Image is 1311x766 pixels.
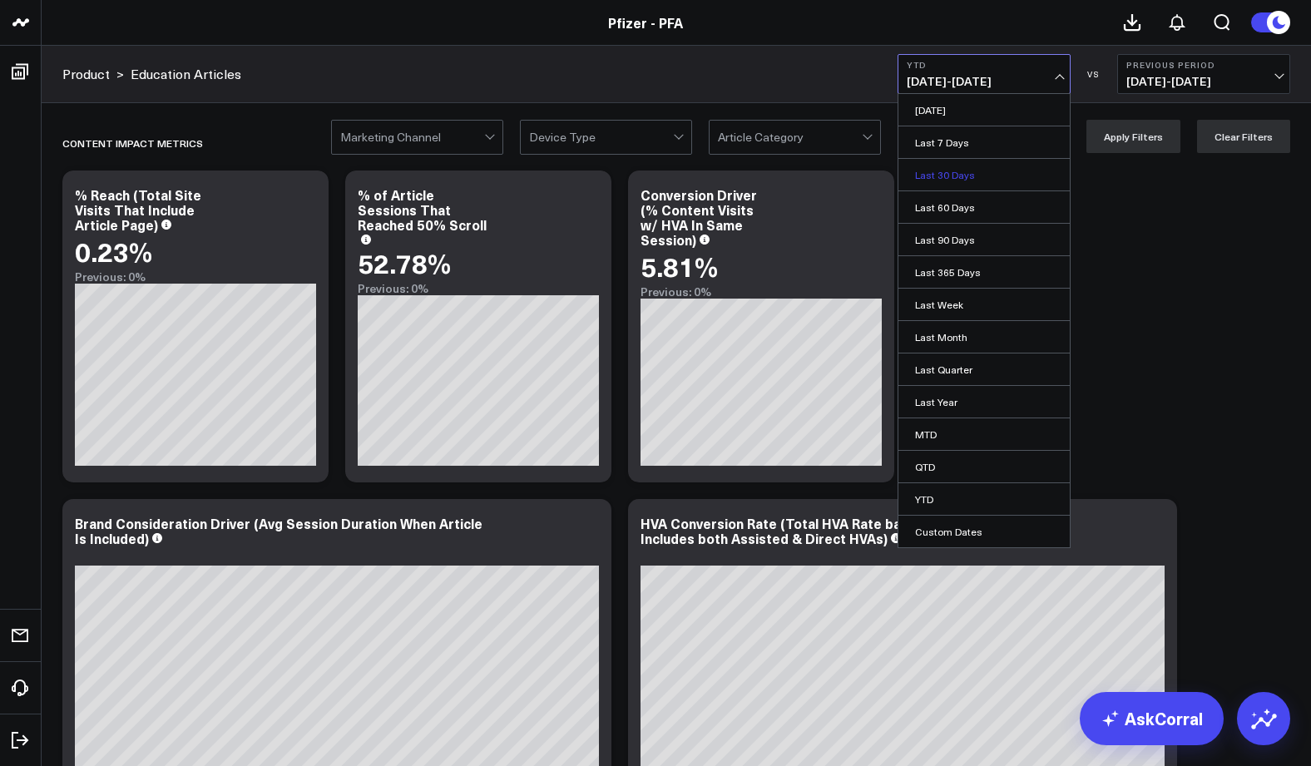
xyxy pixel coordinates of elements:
a: Last Month [898,321,1070,353]
a: AskCorral [1080,692,1224,745]
span: [DATE] - [DATE] [907,75,1061,88]
a: Last Quarter [898,353,1070,385]
div: 52.78% [358,248,451,278]
a: YTD [898,483,1070,515]
a: Last 60 Days [898,191,1070,223]
div: Content Impact Metrics [62,124,203,162]
a: MTD [898,418,1070,450]
span: [DATE] - [DATE] [1126,75,1281,88]
div: Previous: 0% [641,285,882,299]
div: Previous: 0% [358,282,599,295]
div: VS [1079,69,1109,79]
button: Apply Filters [1086,120,1180,153]
button: Previous Period[DATE]-[DATE] [1117,54,1290,94]
div: % of Article Sessions That Reached 50% Scroll [358,185,487,234]
a: Last 365 Days [898,256,1070,288]
b: YTD [907,60,1061,70]
a: Pfizer - PFA [608,13,683,32]
div: > [62,65,124,83]
a: [DATE] [898,94,1070,126]
button: YTD[DATE]-[DATE] [898,54,1071,94]
a: Last Week [898,289,1070,320]
a: Last 7 Days [898,126,1070,158]
a: QTD [898,451,1070,482]
div: Conversion Driver (% Content Visits w/ HVA In Same Session) [641,185,757,249]
div: % Reach (Total Site Visits That Include Article Page) [75,185,201,234]
div: HVA Conversion Rate (Total HVA Rate based on Article View - Includes both Assisted & Direct HVAs) [641,514,1033,547]
b: Previous Period [1126,60,1281,70]
a: Last 30 Days [898,159,1070,190]
a: Last Year [898,386,1070,418]
a: Education Articles [131,65,241,83]
button: Clear Filters [1197,120,1290,153]
a: Product [62,65,110,83]
div: Brand Consideration Driver (Avg Session Duration When Article Is Included) [75,514,482,547]
div: 0.23% [75,236,152,266]
a: Custom Dates [898,516,1070,547]
a: Last 90 Days [898,224,1070,255]
div: 5.81% [641,251,718,281]
div: Previous: 0% [75,270,316,284]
